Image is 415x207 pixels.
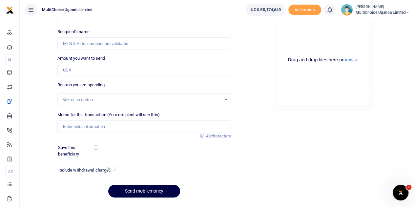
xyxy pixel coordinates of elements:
label: Reason you are spending [57,82,105,88]
li: Toup your wallet [288,5,321,15]
label: Memo for this transaction (Your recipient will see this) [57,112,160,118]
button: Send mobilemoney [108,185,180,197]
span: 0/140 [200,134,211,138]
input: Enter extra information [57,120,231,133]
div: File Uploader [274,11,372,109]
span: Add money [288,5,321,15]
span: 1 [406,185,411,190]
iframe: Intercom live chat [393,185,408,200]
li: M [5,54,14,65]
span: MultiChoice Uganda Limited [355,10,410,15]
a: UGX 55,174,649 [246,4,286,16]
label: Amount you want to send [57,55,105,62]
span: MultiChoice Uganda Limited [39,7,95,13]
h6: Include withdrawal charges [58,168,113,173]
label: Recipient's name [57,29,90,35]
label: Save this beneficiary [58,144,95,157]
img: profile-user [341,4,353,16]
a: Add money [288,7,321,12]
small: [PERSON_NAME] [355,4,410,10]
li: Wallet ballance [243,4,288,16]
span: UGX 55,174,649 [251,7,281,13]
a: logo-small logo-large logo-large [6,7,14,12]
button: browse [343,57,358,62]
div: Drag and drop files here or [277,57,369,63]
a: profile-user [PERSON_NAME] MultiChoice Uganda Limited [341,4,410,16]
input: UGX [57,64,231,76]
input: MTN & Airtel numbers are validated [57,37,231,50]
span: characters [211,134,231,138]
div: Select an option [62,96,221,103]
img: logo-small [6,6,14,14]
li: Ac [5,166,14,177]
